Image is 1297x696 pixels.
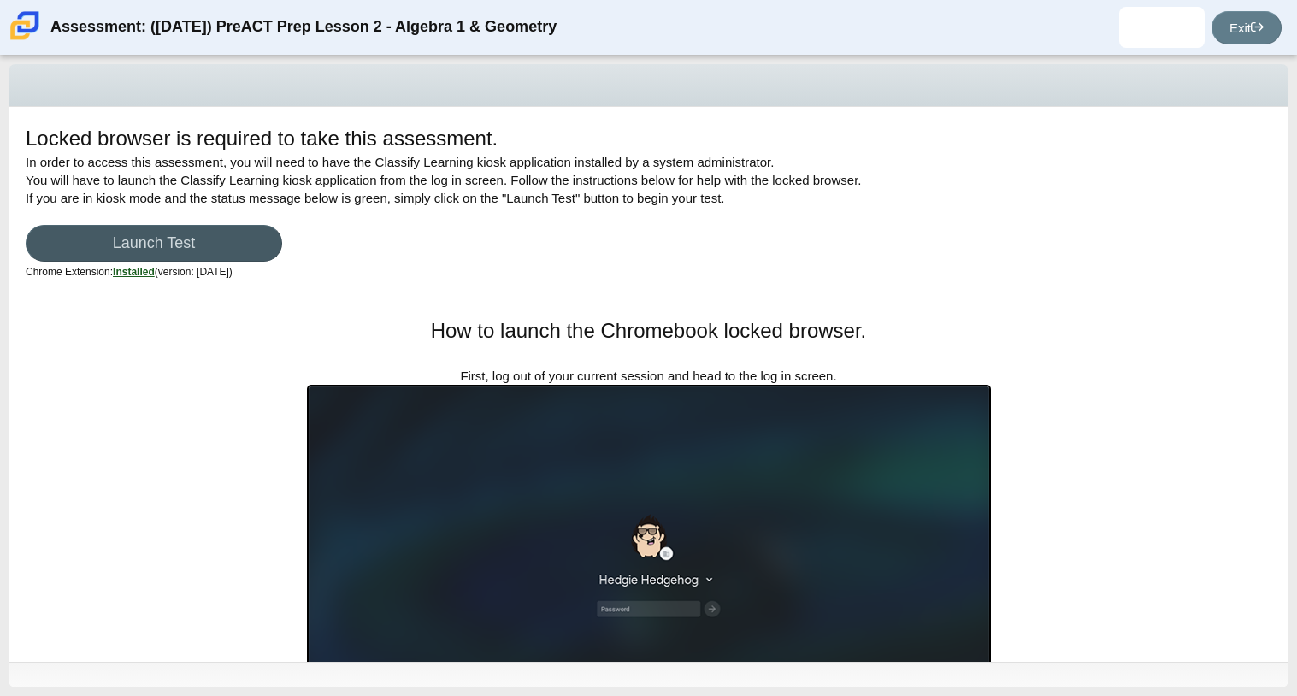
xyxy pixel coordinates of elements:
div: Assessment: ([DATE]) PreACT Prep Lesson 2 - Algebra 1 & Geometry [50,7,557,48]
h1: Locked browser is required to take this assessment. [26,124,498,153]
h1: How to launch the Chromebook locked browser. [307,316,991,345]
a: Carmen School of Science & Technology [7,32,43,46]
img: yareli.avinalicea.5jrikO [1148,14,1176,41]
u: Installed [113,266,155,278]
span: (version: [DATE]) [113,266,233,278]
a: Launch Test [26,225,282,262]
small: Chrome Extension: [26,266,233,278]
a: Exit [1212,11,1282,44]
div: In order to access this assessment, you will need to have the Classify Learning kiosk application... [26,124,1271,298]
img: Carmen School of Science & Technology [7,8,43,44]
